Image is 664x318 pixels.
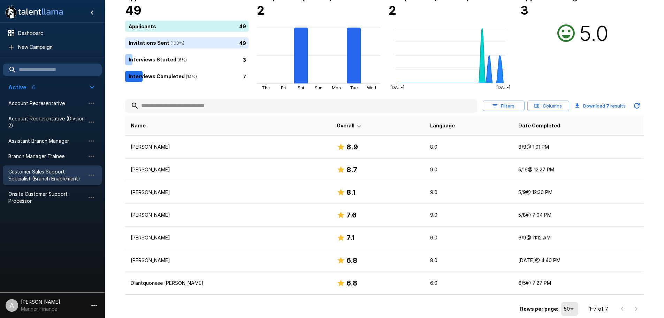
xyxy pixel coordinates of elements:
button: Columns [527,101,569,111]
p: Rows per page: [520,305,558,312]
p: 49 [239,39,246,46]
tspan: Sun [315,85,322,90]
p: D’antquonese [PERSON_NAME] [131,280,326,287]
p: [PERSON_NAME] [131,189,326,196]
span: Language [430,121,455,130]
h2: 5.0 [579,21,609,46]
p: 9.0 [430,189,507,196]
h6: 8.9 [346,141,358,153]
b: 2 [389,3,396,17]
tspan: Wed [367,85,376,90]
p: 8.0 [430,143,507,150]
td: 6/5 @ 7:27 PM [513,272,644,295]
td: 5/16 @ 12:27 PM [513,158,644,181]
h6: 8.7 [346,164,357,175]
h6: 6.8 [346,255,357,266]
span: Name [131,121,146,130]
b: 49 [125,3,142,17]
td: 5/9 @ 12:30 PM [513,181,644,204]
tspan: [DATE] [390,85,404,90]
p: 8.0 [430,257,507,264]
p: 9.0 [430,166,507,173]
b: 3 [520,3,528,17]
p: [PERSON_NAME] [131,257,326,264]
b: 7 [606,103,609,109]
p: [PERSON_NAME] [131,234,326,241]
button: Download 7 results [572,99,628,113]
div: 50 [561,302,578,316]
span: Overall [337,121,364,130]
h6: 7.6 [346,209,357,221]
td: 5/8 @ 7:04 PM [513,204,644,227]
span: Date Completed [518,121,560,130]
td: 8/9 @ 1:01 PM [513,136,644,158]
tspan: Tue [350,85,358,90]
p: 6.0 [430,234,507,241]
tspan: Thu [261,85,269,90]
tspan: Mon [331,85,341,90]
h6: 7.1 [346,232,354,243]
tspan: [DATE] [496,85,510,90]
p: [PERSON_NAME] [131,166,326,173]
td: [DATE] @ 4:40 PM [513,249,644,272]
button: Updated Today - 9:06 AM [630,99,644,113]
button: Filters [483,101,525,111]
p: 1–7 of 7 [589,305,608,312]
h6: 6.8 [346,278,357,289]
p: 7 [243,73,246,80]
td: 6/9 @ 11:12 AM [513,227,644,249]
p: 3 [243,56,246,63]
p: [PERSON_NAME] [131,212,326,219]
p: 9.0 [430,212,507,219]
p: [PERSON_NAME] [131,143,326,150]
tspan: Fri [281,85,285,90]
p: 6.0 [430,280,507,287]
tspan: Sat [297,85,304,90]
h6: 8.1 [346,187,356,198]
p: 49 [239,22,246,30]
b: 2 [257,3,265,17]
